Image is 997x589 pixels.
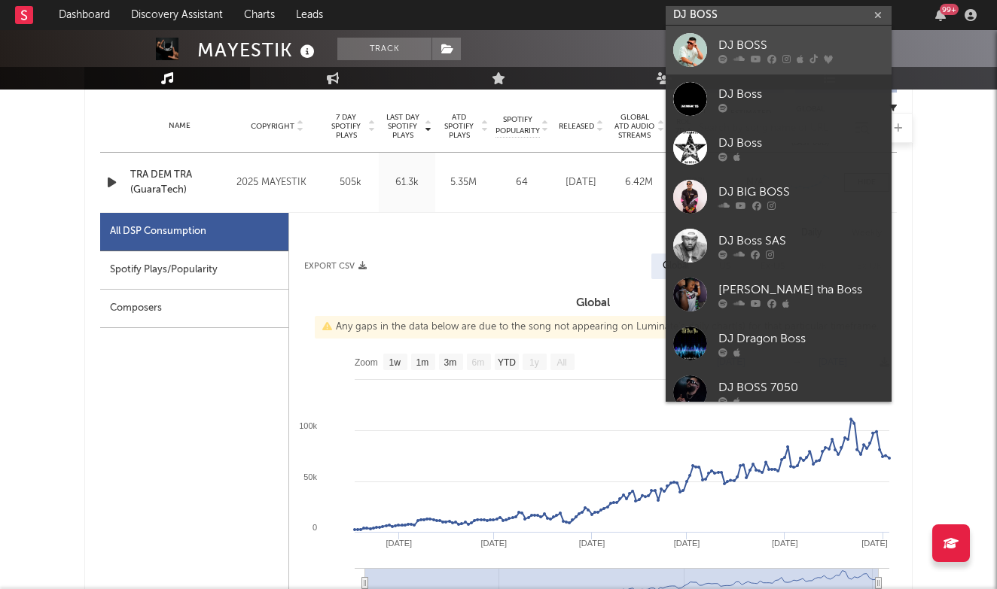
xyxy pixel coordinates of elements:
div: Global [663,257,689,275]
div: DJ BOSS 7050 [718,378,884,396]
text: Zoom [355,357,378,368]
div: 2025 MAYESTIK [236,174,319,192]
a: DJ BIG BOSS [666,172,892,221]
div: 6.42M [614,175,664,190]
a: DJ Dragon Boss [666,319,892,368]
div: 61.3k [383,175,431,190]
a: DJ BOSS 7050 [666,368,892,417]
text: [DATE] [772,539,798,548]
div: DJ Boss [718,134,884,152]
div: DJ BOSS [718,36,884,54]
text: [DATE] [861,539,888,548]
text: 1y [529,357,539,368]
text: [DATE] [386,539,412,548]
button: Track [337,38,431,60]
text: All [556,357,566,368]
div: [DATE] [556,175,606,190]
text: YTD [498,357,516,368]
div: [PERSON_NAME] tha Boss [718,281,884,299]
text: [DATE] [674,539,700,548]
div: 505k [326,175,375,190]
a: DJ Boss [666,74,892,123]
div: Spotify Plays/Popularity [100,251,288,290]
a: [PERSON_NAME] tha Boss [666,270,892,319]
text: 1m [416,357,429,368]
div: DJ Dragon Boss [718,329,884,348]
button: Export CSV [304,262,367,271]
text: 3m [444,357,457,368]
text: 50k [303,472,317,481]
text: 1w [389,357,401,368]
a: DJ Boss SAS [666,221,892,270]
div: DJ BIG BOSS [718,183,884,201]
a: DJ Boss [666,123,892,172]
input: Search for artists [666,6,892,25]
div: DJ Boss SAS [718,232,884,250]
div: All DSP Consumption [100,213,288,251]
text: 0 [313,523,317,532]
a: TRA DEM TRA (GuaraTech) [130,168,229,197]
div: 5.35M [439,175,488,190]
div: 64 [495,175,548,190]
button: 99+ [935,9,946,21]
a: DJ BOSS [666,26,892,74]
h3: Global [289,294,897,312]
div: 99 + [940,4,959,15]
text: 6m [472,357,485,368]
text: [DATE] [579,539,605,548]
div: Any gaps in the data below are due to the song not appearing on Luminate's daily chart(s) for tha... [315,316,886,339]
div: DJ Boss [718,85,884,103]
div: MAYESTIK [197,38,319,62]
div: Composers [100,290,288,328]
text: 100k [299,421,317,430]
div: All DSP Consumption [110,223,206,241]
text: [DATE] [481,539,508,548]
